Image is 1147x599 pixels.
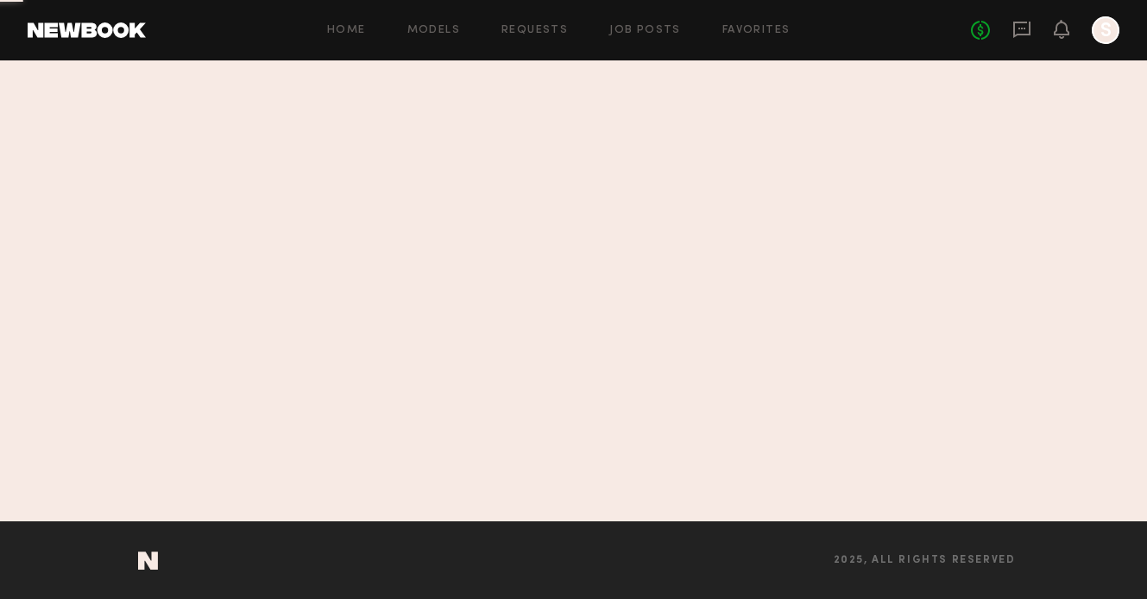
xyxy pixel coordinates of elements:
[327,25,366,36] a: Home
[501,25,568,36] a: Requests
[609,25,681,36] a: Job Posts
[722,25,791,36] a: Favorites
[1092,16,1119,44] a: S
[407,25,460,36] a: Models
[834,555,1016,566] span: 2025, all rights reserved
